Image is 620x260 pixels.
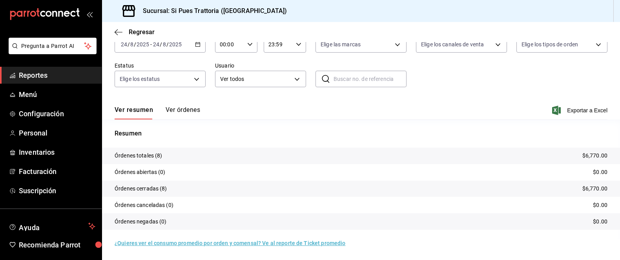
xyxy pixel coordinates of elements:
p: Órdenes totales (8) [115,152,162,160]
p: Órdenes abiertas (0) [115,168,166,176]
span: Recomienda Parrot [19,240,95,250]
p: $6,770.00 [582,185,607,193]
input: ---- [136,41,150,48]
input: -- [120,41,128,48]
p: Resumen [115,129,607,138]
span: Suscripción [19,185,95,196]
span: Elige los estatus [120,75,160,83]
input: ---- [169,41,182,48]
input: Buscar no. de referencia [334,71,407,87]
h3: Sucursal: Si Pues Trattoria ([GEOGRAPHIC_DATA]) [137,6,287,16]
button: Ver órdenes [166,106,200,119]
input: -- [153,41,160,48]
span: Reportes [19,70,95,81]
button: open_drawer_menu [86,11,93,17]
span: / [128,41,130,48]
div: navigation tabs [115,106,200,119]
label: Usuario [215,63,306,68]
p: Órdenes negadas (0) [115,218,167,226]
span: Pregunta a Parrot AI [21,42,84,50]
span: Menú [19,89,95,100]
span: Inventarios [19,147,95,157]
span: Personal [19,128,95,138]
span: / [166,41,169,48]
span: / [134,41,136,48]
p: $6,770.00 [582,152,607,160]
input: -- [130,41,134,48]
button: Pregunta a Parrot AI [9,38,97,54]
button: Exportar a Excel [554,106,607,115]
span: - [150,41,152,48]
a: ¿Quieres ver el consumo promedio por orden y comensal? Ve al reporte de Ticket promedio [115,240,345,246]
span: Elige las marcas [321,40,361,48]
span: Elige los canales de venta [421,40,484,48]
p: Órdenes canceladas (0) [115,201,173,209]
p: $0.00 [593,218,607,226]
p: $0.00 [593,168,607,176]
span: Ayuda [19,222,85,231]
span: Facturación [19,166,95,177]
button: Ver resumen [115,106,153,119]
span: Regresar [129,28,155,36]
label: Estatus [115,63,206,68]
span: Elige los tipos de orden [522,40,578,48]
span: Configuración [19,108,95,119]
input: -- [162,41,166,48]
button: Regresar [115,28,155,36]
span: / [160,41,162,48]
p: $0.00 [593,201,607,209]
a: Pregunta a Parrot AI [5,48,97,56]
span: Ver todos [220,75,292,83]
p: Órdenes cerradas (8) [115,185,167,193]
